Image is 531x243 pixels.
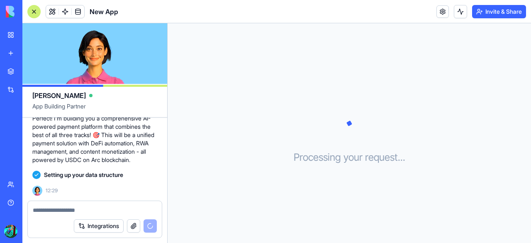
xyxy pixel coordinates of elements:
span: App Building Partner [32,102,157,117]
img: ACg8ocL5M8GPNfk2QptsbJK_0DDY704O8DHD22laZMla9QPzP3IkTPth=s96-c [4,225,17,238]
span: [PERSON_NAME] [32,91,86,101]
img: logo [6,6,57,17]
span: . [400,151,403,164]
span: . [398,151,400,164]
span: Setting up your data structure [44,171,123,179]
span: New App [90,7,118,17]
span: . [403,151,405,164]
button: Invite & Share [472,5,526,18]
button: Integrations [74,219,124,233]
span: 12:29 [46,187,58,194]
h3: Processing your request [294,151,405,164]
img: Ella_00000_wcx2te.png [32,186,42,196]
p: Perfect! I'm building you a comprehensive AI-powered payment platform that combines the best of a... [32,114,157,164]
